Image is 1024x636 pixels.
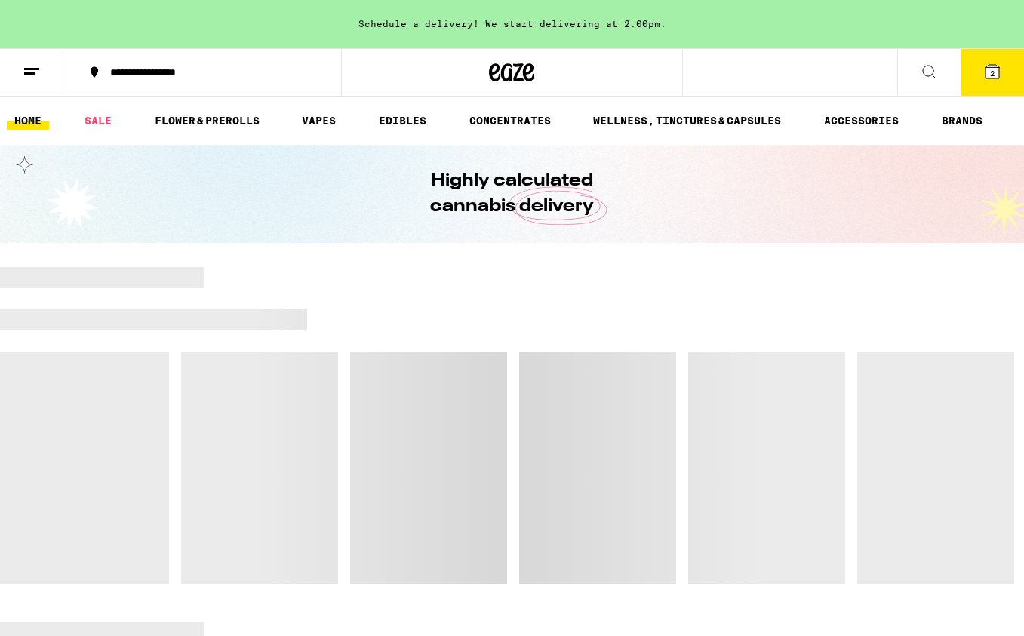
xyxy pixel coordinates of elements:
a: CONCENTRATES [462,112,558,130]
a: EDIBLES [371,112,434,130]
a: BRANDS [934,112,990,130]
span: 2 [990,69,995,78]
button: 2 [961,49,1024,96]
a: ACCESSORIES [816,112,906,130]
a: SALE [77,112,119,130]
a: VAPES [294,112,343,130]
h1: Highly calculated cannabis delivery [388,168,637,220]
a: WELLNESS, TINCTURES & CAPSULES [586,112,789,130]
a: HOME [7,112,49,130]
a: FLOWER & PREROLLS [147,112,267,130]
